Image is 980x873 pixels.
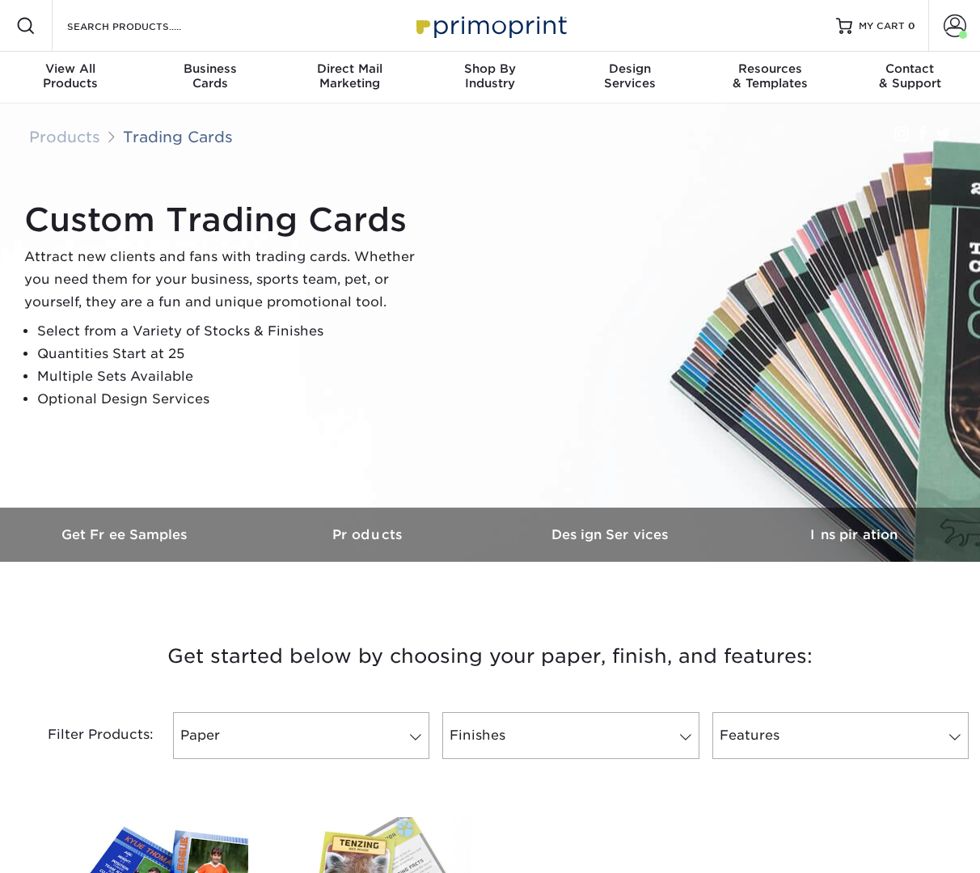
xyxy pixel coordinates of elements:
a: Products [29,128,100,145]
a: Inspiration [733,508,975,562]
h3: Get Free Samples [5,527,247,542]
a: Shop ByIndustry [420,52,560,103]
h1: Custom Trading Cards [24,200,429,239]
li: Optional Design Services [37,388,429,411]
input: SEARCH PRODUCTS..... [65,16,223,36]
a: Trading Cards [123,128,233,145]
span: Business [140,61,280,76]
a: Direct MailMarketing [280,52,420,103]
span: 0 [908,20,915,32]
div: Cards [140,61,280,91]
span: Contact [840,61,980,76]
span: MY CART [859,19,905,33]
div: & Templates [700,61,840,91]
li: Quantities Start at 25 [37,343,429,365]
a: Contact& Support [840,52,980,103]
div: & Support [840,61,980,91]
h3: Get started below by choosing your paper, finish, and features: [17,620,963,693]
div: Services [560,61,700,91]
li: Select from a Variety of Stocks & Finishes [37,320,429,343]
img: Primoprint [409,8,571,43]
span: Resources [700,61,840,76]
span: Shop By [420,61,560,76]
p: Attract new clients and fans with trading cards. Whether you need them for your business, sports ... [24,246,429,314]
a: BusinessCards [140,52,280,103]
a: DesignServices [560,52,700,103]
h3: Inspiration [733,527,975,542]
div: Marketing [280,61,420,91]
a: Design Services [490,508,733,562]
span: Design [560,61,700,76]
a: Products [247,508,490,562]
h3: Design Services [490,527,733,542]
div: Industry [420,61,560,91]
a: Get Free Samples [5,508,247,562]
a: Features [712,712,969,759]
h3: Products [247,527,490,542]
a: Resources& Templates [700,52,840,103]
li: Multiple Sets Available [37,365,429,388]
a: Finishes [442,712,699,759]
span: Direct Mail [280,61,420,76]
div: Filter Products: [5,712,167,759]
a: Paper [173,712,429,759]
